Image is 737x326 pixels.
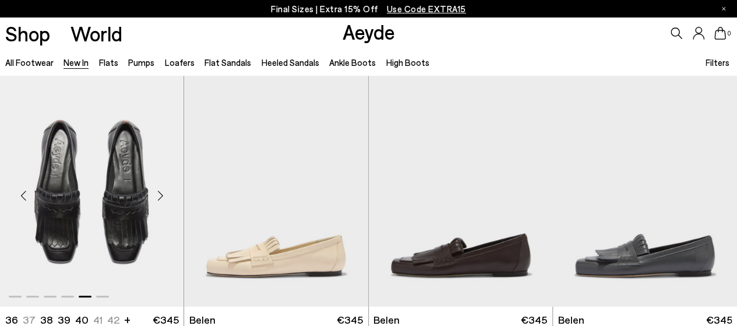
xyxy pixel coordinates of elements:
[184,75,368,307] img: Belen Tassel Loafers
[271,2,466,16] p: Final Sizes | Extra 15% Off
[184,75,368,307] a: Next slide Previous slide
[387,3,466,14] span: Navigate to /collections/ss25-final-sizes
[714,27,726,40] a: 0
[329,57,376,68] a: Ankle Boots
[70,23,122,44] a: World
[342,19,394,44] a: Aeyde
[369,75,553,307] img: Belen Tassel Loafers
[128,57,154,68] a: Pumps
[553,75,737,307] img: Belen Tassel Loafers
[5,57,54,68] a: All Footwear
[143,178,178,213] div: Next slide
[261,57,319,68] a: Heeled Sandals
[369,75,552,307] a: Next slide Previous slide
[553,75,737,307] a: 6 / 6 1 / 6 2 / 6 3 / 6 4 / 6 5 / 6 6 / 6 1 / 6 Next slide Previous slide
[165,57,195,68] a: Loafers
[6,178,41,213] div: Previous slide
[204,57,251,68] a: Flat Sandals
[64,57,89,68] a: New In
[99,57,118,68] a: Flats
[553,75,737,307] div: 1 / 6
[386,57,429,68] a: High Boots
[706,57,729,68] span: Filters
[726,30,732,37] span: 0
[184,75,368,307] div: 1 / 6
[369,75,553,307] div: 1 / 6
[5,23,50,44] a: Shop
